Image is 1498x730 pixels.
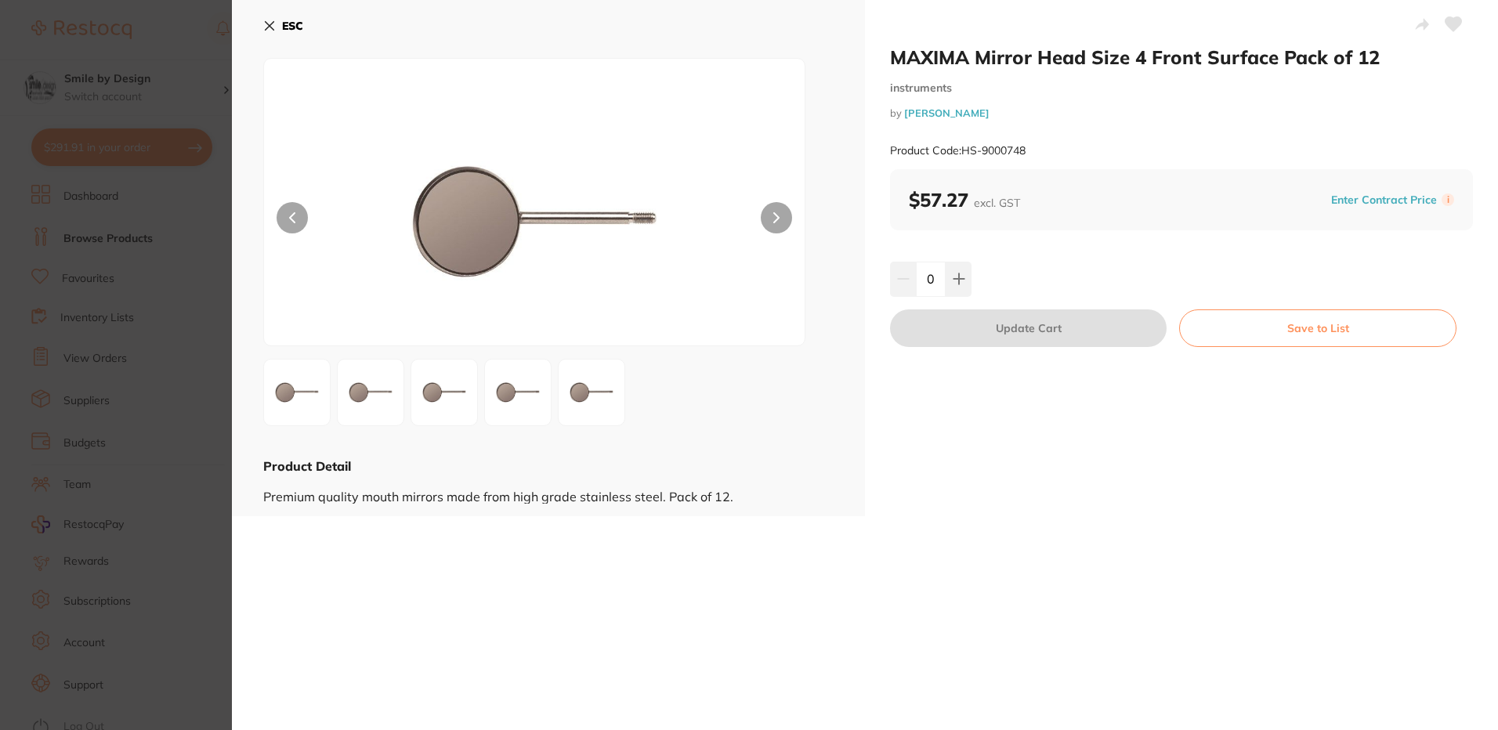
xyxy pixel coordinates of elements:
[890,45,1473,69] h2: MAXIMA Mirror Head Size 4 Front Surface Pack of 12
[974,196,1020,210] span: excl. GST
[263,458,351,474] b: Product Detail
[1442,193,1454,206] label: i
[263,13,303,39] button: ESC
[1179,309,1456,347] button: Save to List
[890,309,1167,347] button: Update Cart
[909,188,1020,211] b: $57.27
[342,364,399,421] img: NDhfMi5qcGc
[416,364,472,421] img: NDhfMy5qcGc
[263,475,834,504] div: Premium quality mouth mirrors made from high grade stainless steel. Pack of 12.
[1326,193,1442,208] button: Enter Contract Price
[269,364,325,421] img: NDguanBn
[490,364,546,421] img: NDhfNC5qcGc
[890,107,1473,119] small: by
[904,107,990,119] a: [PERSON_NAME]
[890,144,1026,157] small: Product Code: HS-9000748
[282,19,303,33] b: ESC
[563,364,620,421] img: NDhfNS5qcGc
[372,98,697,345] img: NDguanBn
[890,81,1473,95] small: instruments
